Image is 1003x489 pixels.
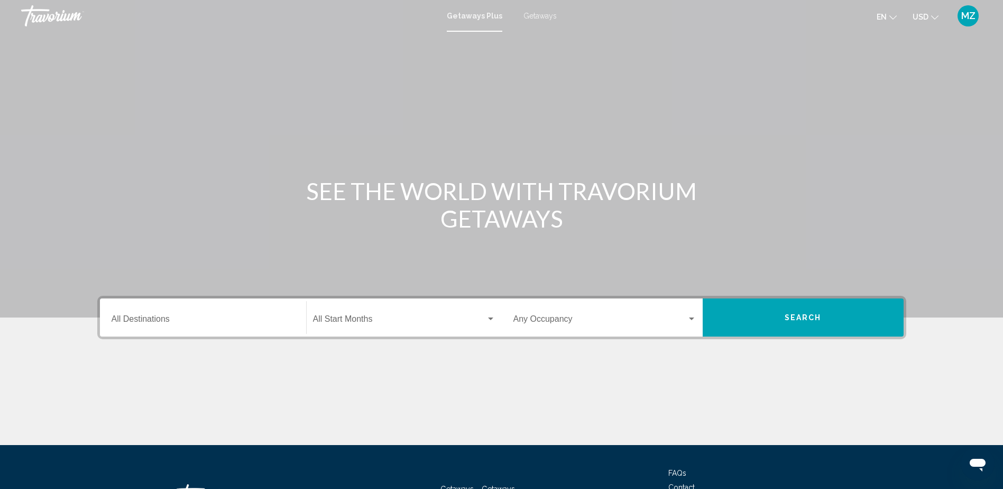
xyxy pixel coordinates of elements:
button: Search [703,298,904,337]
span: MZ [961,11,976,21]
button: User Menu [954,5,982,27]
iframe: Button to launch messaging window [961,447,995,481]
a: FAQs [668,469,686,477]
button: Change language [877,9,897,24]
div: Search widget [100,298,904,337]
a: Getaways Plus [447,12,502,20]
a: Travorium [21,5,436,26]
h1: SEE THE WORLD WITH TRAVORIUM GETAWAYS [303,177,700,232]
span: Search [785,314,822,322]
span: en [877,13,887,21]
button: Change currency [913,9,938,24]
a: Getaways [523,12,557,20]
span: USD [913,13,928,21]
